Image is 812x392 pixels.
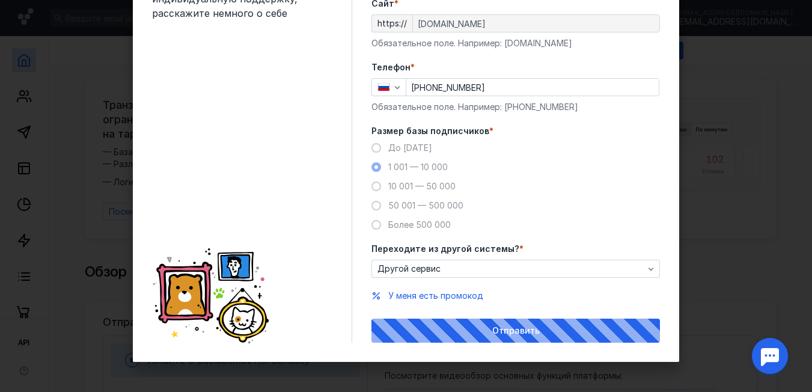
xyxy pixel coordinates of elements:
[388,290,483,302] button: У меня есть промокод
[371,101,660,113] div: Обязательное поле. Например: [PHONE_NUMBER]
[377,264,441,274] span: Другой сервис
[371,37,660,49] div: Обязательное поле. Например: [DOMAIN_NAME]
[371,61,411,73] span: Телефон
[371,243,519,255] span: Переходите из другой системы?
[371,125,489,137] span: Размер базы подписчиков
[371,260,660,278] button: Другой сервис
[388,290,483,301] span: У меня есть промокод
